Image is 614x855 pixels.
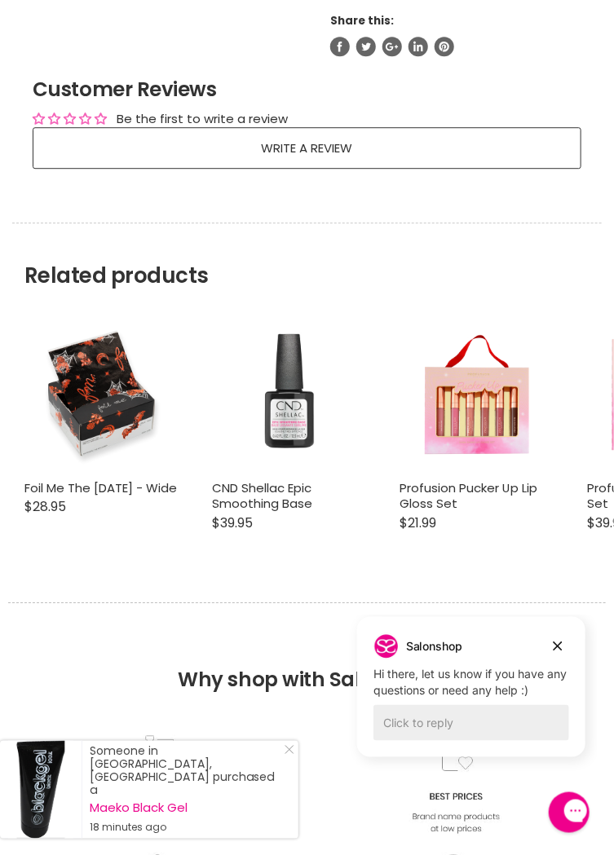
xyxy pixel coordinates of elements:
img: Profusion Pucker Up Lip Gloss Set [400,317,554,472]
a: CND Shellac Epic Smoothing Base [212,479,312,513]
h2: Customer Reviews [33,76,581,104]
span: Share this: [330,13,394,29]
img: range2_8cf790d4-220e-469f-917d-a18fed3854b6.jpg [111,735,205,836]
div: Be the first to write a review [117,110,288,127]
a: Profusion Pucker Up Lip Gloss Set [400,479,537,513]
a: Write a review [33,127,581,169]
a: Maeko Black Gel [90,802,282,815]
a: Foil Me The [DATE] - Wide [24,479,177,496]
h2: Why shop with Salonshop [8,602,606,716]
h2: Related products [12,223,602,289]
div: Someone in [GEOGRAPHIC_DATA], [GEOGRAPHIC_DATA] purchased a [90,745,282,835]
aside: Share this: [330,13,602,56]
img: Foil Me The Halloween - Wide [24,317,179,472]
a: Close Notification [278,745,294,761]
span: $21.99 [400,513,436,532]
img: CND Shellac Epic Smoothing Base [212,317,367,472]
small: 18 minutes ago [90,822,282,835]
iframe: Gorgias live chat messenger [541,787,598,839]
img: prices.jpg [409,735,503,836]
div: Average rating is 0.00 stars [33,110,107,127]
span: $39.95 [212,513,253,532]
svg: Close Icon [285,745,294,755]
span: $28.95 [24,497,66,516]
iframe: Gorgias live chat campaigns [345,615,598,782]
a: Profusion Pucker Up Lip Gloss Set Profusion Pucker Up Lip Gloss Set [400,317,554,472]
a: Foil Me The Halloween - Wide Foil Me The Halloween - Wide [24,317,179,472]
